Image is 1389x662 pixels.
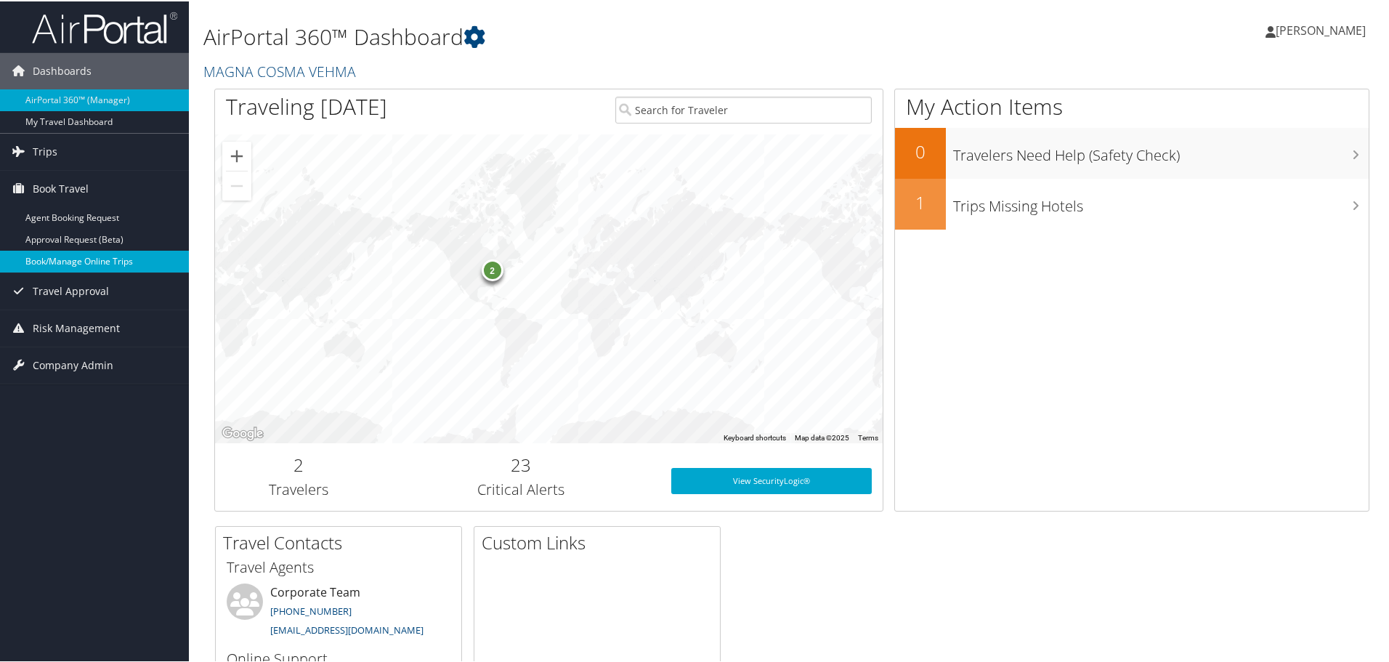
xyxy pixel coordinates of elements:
[1276,21,1366,37] span: [PERSON_NAME]
[895,126,1369,177] a: 0Travelers Need Help (Safety Check)
[203,20,988,51] h1: AirPortal 360™ Dashboard
[482,529,720,554] h2: Custom Links
[203,60,360,80] a: MAGNA COSMA VEHMA
[33,169,89,206] span: Book Travel
[724,432,786,442] button: Keyboard shortcuts
[270,603,352,616] a: [PHONE_NUMBER]
[222,170,251,199] button: Zoom out
[33,52,92,88] span: Dashboards
[393,451,649,476] h2: 23
[33,272,109,308] span: Travel Approval
[219,582,458,642] li: Corporate Team
[895,138,946,163] h2: 0
[671,467,872,493] a: View SecurityLogic®
[226,478,371,498] h3: Travelers
[226,90,387,121] h1: Traveling [DATE]
[795,432,849,440] span: Map data ©2025
[222,140,251,169] button: Zoom in
[33,346,113,382] span: Company Admin
[32,9,177,44] img: airportal-logo.png
[219,423,267,442] img: Google
[219,423,267,442] a: Open this area in Google Maps (opens a new window)
[615,95,872,122] input: Search for Traveler
[895,90,1369,121] h1: My Action Items
[481,259,503,280] div: 2
[33,309,120,345] span: Risk Management
[1266,7,1380,51] a: [PERSON_NAME]
[858,432,878,440] a: Terms (opens in new tab)
[953,187,1369,215] h3: Trips Missing Hotels
[895,189,946,214] h2: 1
[270,622,424,635] a: [EMAIL_ADDRESS][DOMAIN_NAME]
[226,451,371,476] h2: 2
[895,177,1369,228] a: 1Trips Missing Hotels
[393,478,649,498] h3: Critical Alerts
[223,529,461,554] h2: Travel Contacts
[953,137,1369,164] h3: Travelers Need Help (Safety Check)
[33,132,57,169] span: Trips
[227,556,450,576] h3: Travel Agents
